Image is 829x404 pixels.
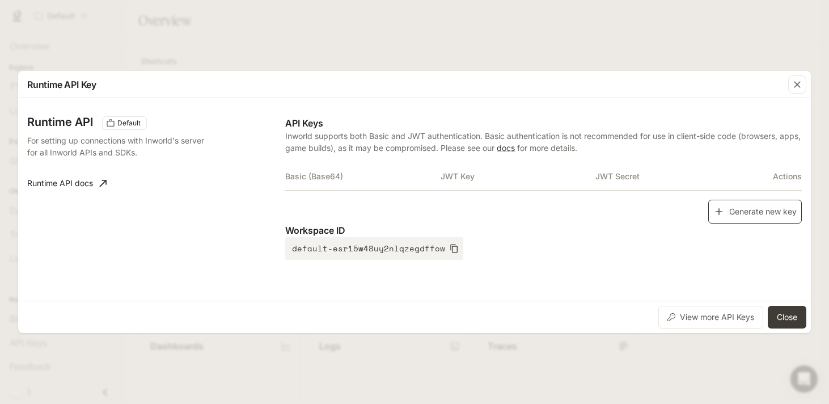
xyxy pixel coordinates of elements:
span: Default [113,118,145,128]
a: docs [497,143,515,153]
p: Runtime API Key [27,78,96,91]
div: These keys will apply to your current workspace only [102,116,147,130]
th: JWT Secret [595,163,750,190]
a: Runtime API docs [23,172,111,195]
button: View more API Keys [658,306,763,329]
h3: Runtime API [27,116,93,128]
th: Basic (Base64) [285,163,440,190]
th: Actions [750,163,802,190]
p: API Keys [285,116,802,130]
button: default-esr15w48uy2nlqzegdffow [285,237,463,260]
p: For setting up connections with Inworld's server for all Inworld APIs and SDKs. [27,134,214,158]
button: Generate new key [708,200,802,224]
p: Inworld supports both Basic and JWT authentication. Basic authentication is not recommended for u... [285,130,802,154]
button: Close [768,306,806,329]
th: JWT Key [441,163,595,190]
p: Workspace ID [285,224,802,237]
